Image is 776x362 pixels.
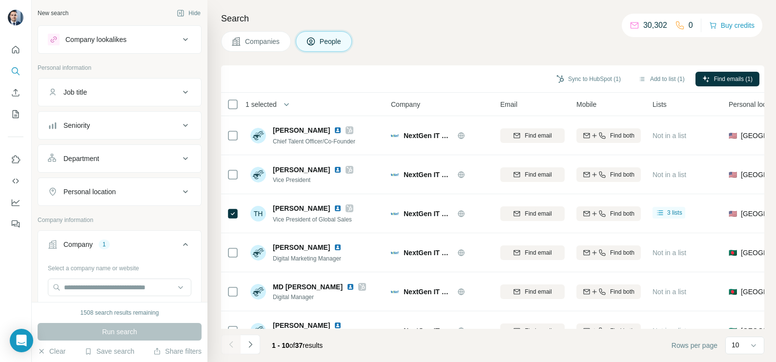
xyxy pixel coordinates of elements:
span: Not in a list [653,249,686,257]
img: LinkedIn logo [334,322,342,329]
img: Logo of NextGen IT Services [391,249,399,257]
div: Company lookalikes [65,35,126,44]
span: Rows per page [672,341,717,350]
img: Logo of NextGen IT Services [391,327,399,335]
button: Navigate to next page [241,335,260,354]
span: 37 [295,342,303,349]
div: Job title [63,87,87,97]
div: Seniority [63,121,90,130]
img: Logo of NextGen IT Services [391,210,399,218]
button: Seniority [38,114,201,137]
span: Vice President [273,176,353,184]
button: Quick start [8,41,23,59]
span: NextGen IT Services [404,248,452,258]
img: Avatar [250,245,266,261]
span: Find both [610,326,634,335]
button: Company lookalikes [38,28,201,51]
span: 1 selected [245,100,277,109]
span: 🇧🇩 [729,248,737,258]
span: MD [PERSON_NAME] [273,282,343,292]
span: results [272,342,323,349]
h4: Search [221,12,764,25]
span: Find both [610,170,634,179]
span: Lists [653,100,667,109]
span: Companies [245,37,281,46]
div: Personal location [63,187,116,197]
p: 10 [732,340,739,350]
span: 🇺🇸 [729,131,737,141]
span: [PERSON_NAME] [273,125,330,135]
p: 0 [689,20,693,31]
button: Personal location [38,180,201,203]
button: Department [38,147,201,170]
span: 🇺🇸 [729,170,737,180]
button: Find email [500,323,565,338]
span: Find email [525,326,551,335]
button: My lists [8,105,23,123]
button: Share filters [153,346,202,356]
span: 🇧🇩 [729,326,737,336]
span: NextGen IT Services [404,287,452,297]
div: Company [63,240,93,249]
span: Find both [610,248,634,257]
button: Find both [576,206,641,221]
div: 1 [99,240,110,249]
button: Find both [576,128,641,143]
span: Mobile [576,100,596,109]
span: Company [391,100,420,109]
button: Find both [576,284,641,299]
button: Find email [500,167,565,182]
button: Add to list (1) [632,72,692,86]
span: 3 lists [667,208,682,217]
span: Find email [525,170,551,179]
button: Find both [576,245,641,260]
button: Find email [500,206,565,221]
span: Find email [525,209,551,218]
span: [PERSON_NAME] [273,242,330,252]
div: 1508 search results remaining [81,308,159,317]
span: NextGen IT Services [404,209,452,219]
p: Personal information [38,63,202,72]
span: People [320,37,342,46]
span: Not in a list [653,132,686,140]
img: LinkedIn logo [334,204,342,212]
img: Logo of NextGen IT Services [391,288,399,296]
button: Clear [38,346,65,356]
button: Search [8,62,23,80]
span: Digital Marketing Manager [273,255,341,262]
button: Company1 [38,233,201,260]
button: Hide [170,6,207,20]
img: LinkedIn logo [347,283,354,291]
button: Dashboard [8,194,23,211]
span: 🇺🇸 [729,209,737,219]
span: Vice President of Global Sales [273,216,352,223]
span: Find both [610,287,634,296]
img: Avatar [250,167,266,182]
span: [PERSON_NAME] [273,321,330,330]
button: Find email [500,128,565,143]
img: LinkedIn logo [334,126,342,134]
span: Email [500,100,517,109]
img: Logo of NextGen IT Services [391,132,399,140]
span: 1 - 10 [272,342,289,349]
button: Save search [84,346,134,356]
button: Use Surfe on LinkedIn [8,151,23,168]
button: Find emails (1) [695,72,759,86]
img: Avatar [8,10,23,25]
button: Use Surfe API [8,172,23,190]
span: [PERSON_NAME] [273,165,330,175]
img: Avatar [250,284,266,300]
span: [PERSON_NAME] [273,203,330,213]
button: Find both [576,323,641,338]
button: Find both [576,167,641,182]
button: Find email [500,245,565,260]
span: Not in a list [653,288,686,296]
div: Department [63,154,99,163]
span: Find emails (1) [714,75,753,83]
button: Job title [38,80,201,104]
img: Logo of NextGen IT Services [391,171,399,179]
span: Not in a list [653,327,686,335]
button: Find email [500,284,565,299]
img: Avatar [250,128,266,143]
span: Find email [525,248,551,257]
